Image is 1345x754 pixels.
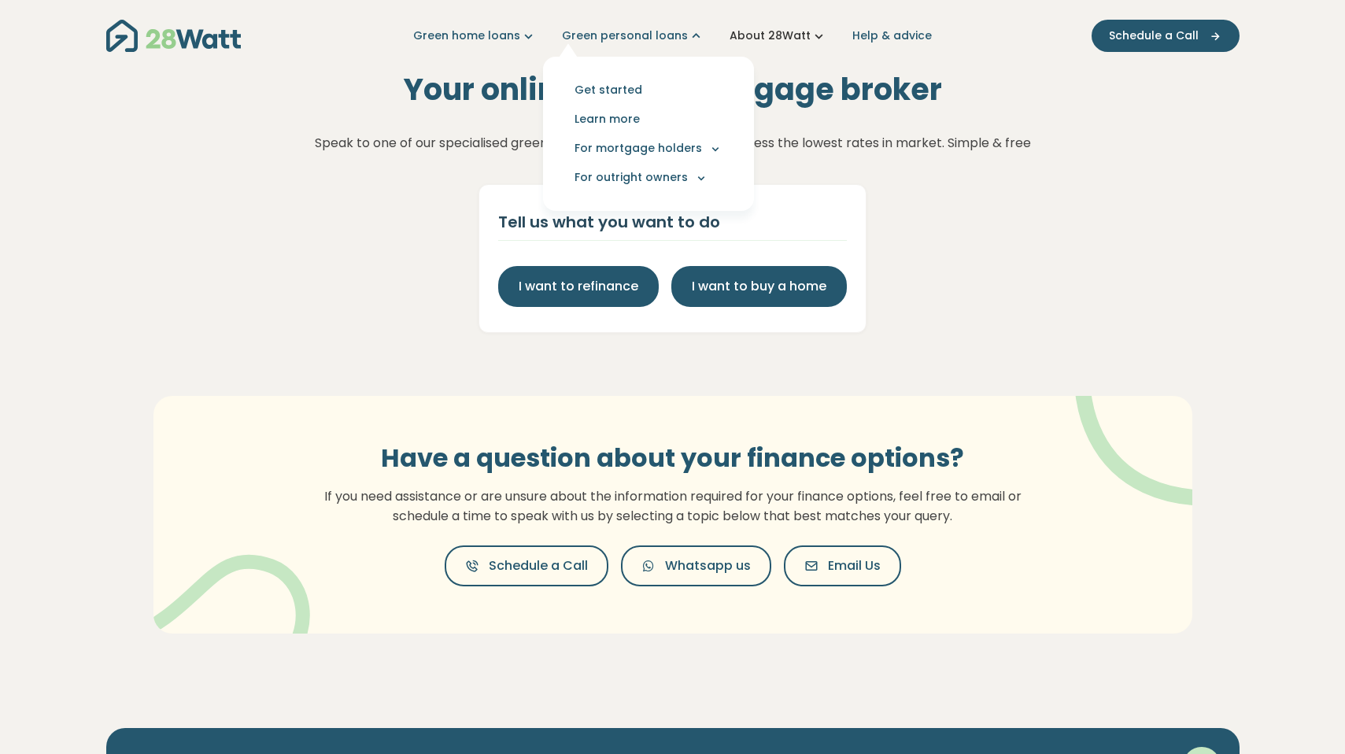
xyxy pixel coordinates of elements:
a: Green home loans [413,28,537,44]
a: Learn more [556,105,741,134]
span: I want to buy a home [692,277,826,296]
nav: Main navigation [106,16,1240,56]
span: Email Us [828,556,881,575]
h2: Your online green mortgage broker [404,72,942,108]
p: Speak to one of our specialised green home loan broker on how to access the lowest rates in marke... [315,133,1031,153]
img: vector [1034,353,1240,506]
span: Whatsapp us [665,556,751,575]
span: Schedule a Call [489,556,588,575]
span: Schedule a Call [1109,28,1199,44]
button: I want to refinance [498,266,659,307]
a: Get started [556,76,741,105]
span: I want to refinance [519,277,638,296]
p: If you need assistance or are unsure about the information required for your finance options, fee... [315,486,1031,527]
img: vector [142,514,310,671]
button: For outright owners [556,163,741,192]
a: Green personal loans [562,28,704,44]
button: Whatsapp us [621,545,771,586]
a: Help & advice [852,28,932,44]
h3: Have a question about your finance options? [315,443,1031,473]
a: About 28Watt [730,28,827,44]
button: Email Us [784,545,901,586]
img: 28Watt [106,20,241,52]
button: Schedule a Call [445,545,608,586]
button: Schedule a Call [1092,20,1240,52]
button: I want to buy a home [671,266,847,307]
button: For mortgage holders [556,134,741,163]
div: Tell us what you want to do [498,210,847,234]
